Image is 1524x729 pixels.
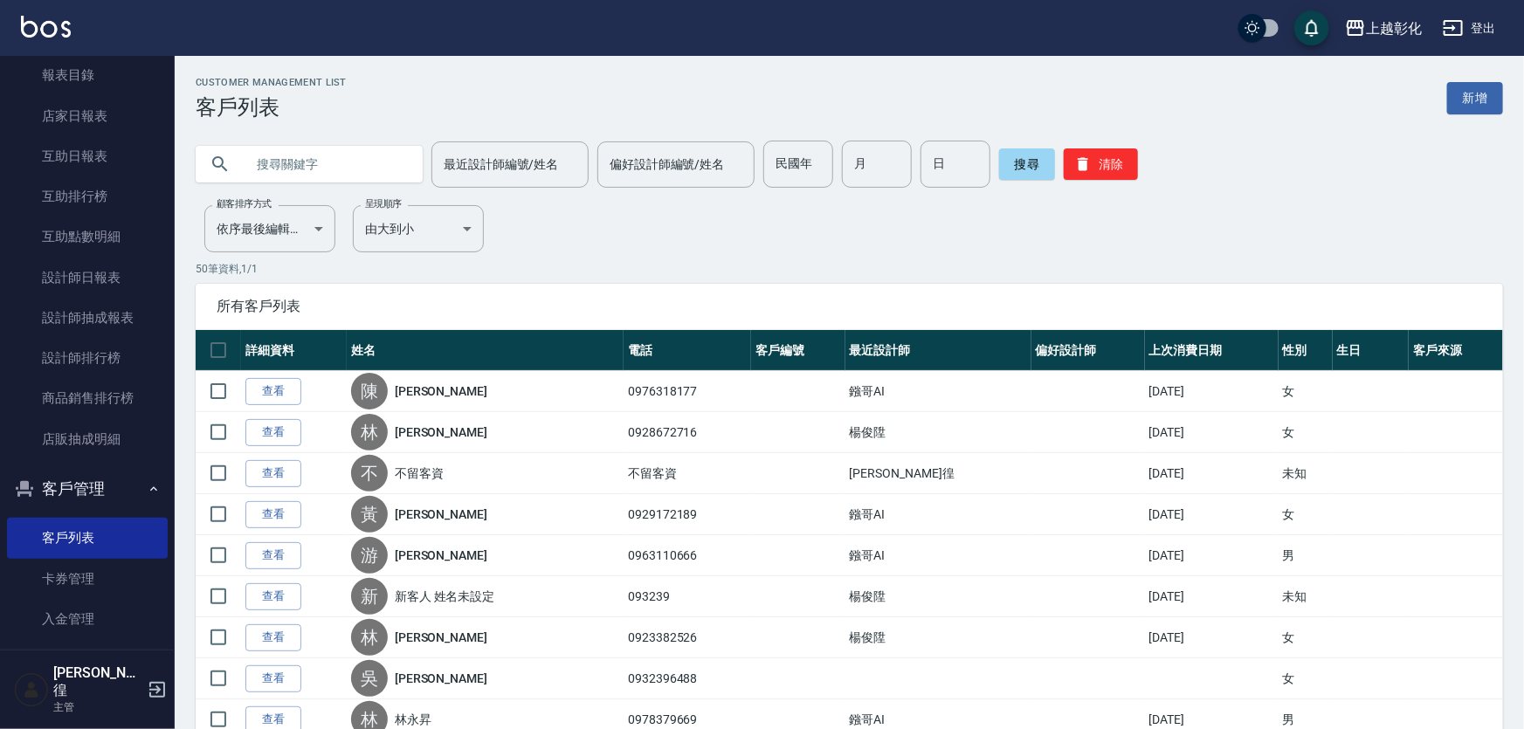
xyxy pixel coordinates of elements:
[53,699,142,715] p: 主管
[1279,617,1333,658] td: 女
[245,624,301,651] a: 查看
[351,496,388,533] div: 黃
[1279,453,1333,494] td: 未知
[624,576,751,617] td: 093239
[7,599,168,639] a: 入金管理
[395,670,487,687] a: [PERSON_NAME]
[245,501,301,528] a: 查看
[7,217,168,257] a: 互助點數明細
[845,412,1031,453] td: 楊俊陞
[7,55,168,95] a: 報表目錄
[1279,535,1333,576] td: 男
[624,658,751,699] td: 0932396488
[751,330,845,371] th: 客戶編號
[1145,617,1279,658] td: [DATE]
[624,412,751,453] td: 0928672716
[845,535,1031,576] td: 鏹哥AI
[7,466,168,512] button: 客戶管理
[1279,371,1333,412] td: 女
[351,578,388,615] div: 新
[1279,658,1333,699] td: 女
[245,583,301,610] a: 查看
[245,378,301,405] a: 查看
[1333,330,1410,371] th: 生日
[1279,576,1333,617] td: 未知
[395,711,431,728] a: 林永昇
[245,460,301,487] a: 查看
[14,672,49,707] img: Person
[1279,412,1333,453] td: 女
[245,542,301,569] a: 查看
[395,629,487,646] a: [PERSON_NAME]
[1145,453,1279,494] td: [DATE]
[7,559,168,599] a: 卡券管理
[624,453,751,494] td: 不留客資
[347,330,624,371] th: 姓名
[217,197,272,210] label: 顧客排序方式
[217,298,1482,315] span: 所有客戶列表
[395,505,487,523] a: [PERSON_NAME]
[204,205,335,252] div: 依序最後編輯時間
[1279,330,1333,371] th: 性別
[1436,12,1503,45] button: 登出
[7,96,168,136] a: 店家日報表
[7,298,168,338] a: 設計師抽成報表
[21,16,71,38] img: Logo
[245,141,409,188] input: 搜尋關鍵字
[624,617,751,658] td: 0923382526
[351,414,388,450] div: 林
[7,338,168,378] a: 設計師排行榜
[624,371,751,412] td: 0976318177
[351,537,388,574] div: 游
[845,330,1031,371] th: 最近設計師
[7,176,168,217] a: 互助排行榜
[1145,494,1279,535] td: [DATE]
[1338,10,1429,46] button: 上越彰化
[845,617,1031,658] td: 楊俊陞
[1145,576,1279,617] td: [DATE]
[1294,10,1329,45] button: save
[365,197,402,210] label: 呈現順序
[1366,17,1422,39] div: 上越彰化
[196,95,347,120] h3: 客戶列表
[845,576,1031,617] td: 楊俊陞
[845,371,1031,412] td: 鏹哥AI
[7,419,168,459] a: 店販抽成明細
[395,382,487,400] a: [PERSON_NAME]
[351,373,388,409] div: 陳
[196,77,347,88] h2: Customer Management List
[1145,535,1279,576] td: [DATE]
[845,494,1031,535] td: 鏹哥AI
[53,664,142,699] h5: [PERSON_NAME]徨
[196,261,1503,277] p: 50 筆資料, 1 / 1
[395,588,495,605] a: 新客人 姓名未設定
[245,419,301,446] a: 查看
[353,205,484,252] div: 由大到小
[624,494,751,535] td: 0929172189
[1409,330,1503,371] th: 客戶來源
[245,665,301,692] a: 查看
[1145,412,1279,453] td: [DATE]
[624,535,751,576] td: 0963110666
[351,619,388,656] div: 林
[1145,371,1279,412] td: [DATE]
[624,330,751,371] th: 電話
[395,423,487,441] a: [PERSON_NAME]
[241,330,347,371] th: 詳細資料
[395,464,444,482] a: 不留客資
[1145,330,1279,371] th: 上次消費日期
[351,455,388,492] div: 不
[1064,148,1138,180] button: 清除
[1447,82,1503,114] a: 新增
[7,136,168,176] a: 互助日報表
[845,453,1031,494] td: [PERSON_NAME]徨
[7,258,168,298] a: 設計師日報表
[395,547,487,564] a: [PERSON_NAME]
[7,646,168,691] button: 員工及薪資
[1279,494,1333,535] td: 女
[7,518,168,558] a: 客戶列表
[999,148,1055,180] button: 搜尋
[351,660,388,697] div: 吳
[7,378,168,418] a: 商品銷售排行榜
[1031,330,1145,371] th: 偏好設計師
